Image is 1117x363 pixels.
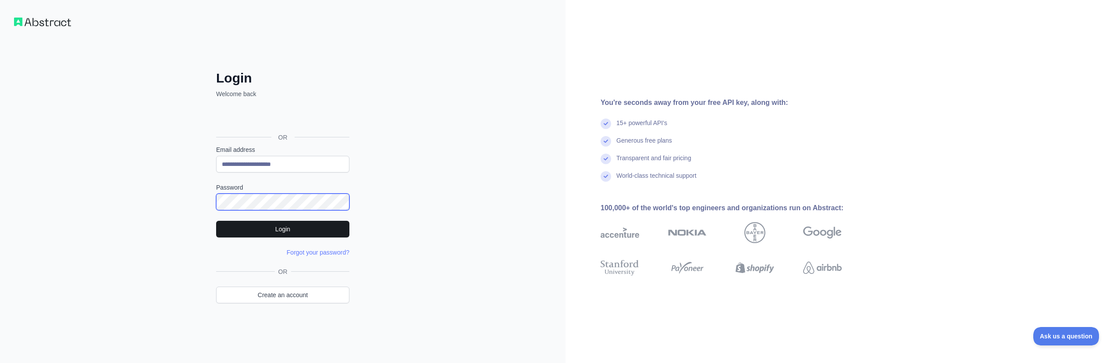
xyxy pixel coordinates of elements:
div: Transparent and fair pricing [616,154,691,171]
button: Login [216,221,349,237]
label: Email address [216,145,349,154]
img: Workflow [14,18,71,26]
a: Create an account [216,287,349,303]
img: check mark [601,171,611,182]
img: nokia [668,222,707,243]
div: 100,000+ of the world's top engineers and organizations run on Abstract: [601,203,870,213]
div: 15+ powerful API's [616,119,667,136]
span: OR [271,133,295,142]
img: payoneer [668,258,707,277]
img: accenture [601,222,639,243]
img: check mark [601,136,611,147]
img: check mark [601,154,611,164]
img: google [803,222,842,243]
img: airbnb [803,258,842,277]
h2: Login [216,70,349,86]
iframe: Toggle Customer Support [1033,327,1099,345]
span: OR [275,267,291,276]
div: World-class technical support [616,171,697,189]
img: shopify [736,258,774,277]
img: check mark [601,119,611,129]
img: bayer [744,222,765,243]
label: Password [216,183,349,192]
iframe: Sign in with Google Button [212,108,352,127]
img: stanford university [601,258,639,277]
div: You're seconds away from your free API key, along with: [601,97,870,108]
a: Forgot your password? [287,249,349,256]
div: Generous free plans [616,136,672,154]
p: Welcome back [216,90,349,98]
